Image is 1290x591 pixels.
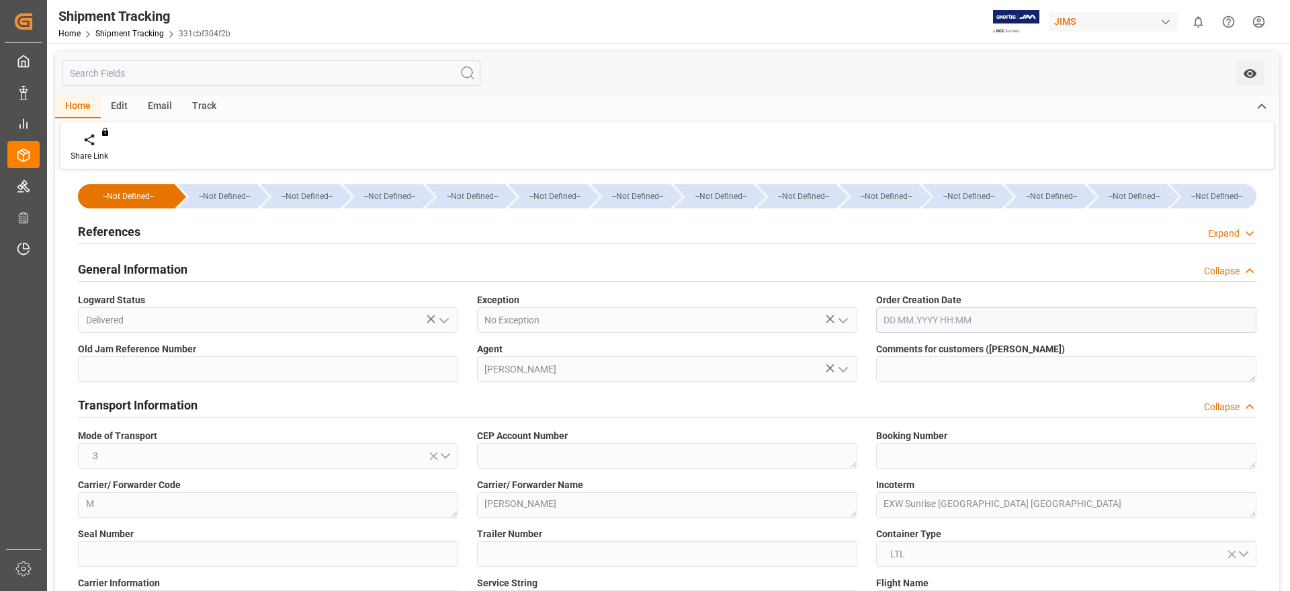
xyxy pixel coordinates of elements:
h2: General Information [78,260,187,278]
div: --Not Defined-- [1170,184,1256,208]
div: --Not Defined-- [591,184,671,208]
input: Search Fields [62,61,480,86]
span: Booking Number [876,429,947,443]
input: Type to search/select [78,307,458,333]
button: open menu [433,310,453,331]
div: --Not Defined-- [840,184,919,208]
div: --Not Defined-- [522,184,588,208]
input: Type to search/select [477,307,857,333]
div: --Not Defined-- [1088,184,1167,208]
span: Carrier/ Forwarder Name [477,478,583,492]
h2: Transport Information [78,396,198,414]
div: JIMS [1049,12,1178,32]
div: --Not Defined-- [426,184,505,208]
span: Agent [477,342,503,356]
div: --Not Defined-- [757,184,836,208]
span: Container Type [876,527,941,541]
div: --Not Defined-- [853,184,919,208]
h2: References [78,223,140,241]
div: Home [55,95,101,118]
div: --Not Defined-- [91,184,165,208]
div: --Not Defined-- [178,184,257,208]
div: Edit [101,95,138,118]
div: --Not Defined-- [439,184,505,208]
button: open menu [78,443,458,469]
span: Mode of Transport [78,429,157,443]
div: --Not Defined-- [605,184,671,208]
button: show 0 new notifications [1183,7,1213,37]
span: Seal Number [78,527,134,541]
div: --Not Defined-- [936,184,1002,208]
div: Shipment Tracking [58,6,230,26]
span: LTL [884,547,912,561]
span: Carrier/ Forwarder Code [78,478,181,492]
div: --Not Defined-- [922,184,1002,208]
div: Track [182,95,226,118]
button: open menu [832,359,852,380]
span: Incoterm [876,478,914,492]
span: Trailer Number [477,527,542,541]
button: open menu [832,310,852,331]
div: --Not Defined-- [261,184,340,208]
a: Home [58,29,81,38]
span: CEP Account Number [477,429,568,443]
div: --Not Defined-- [1019,184,1084,208]
span: Logward Status [78,293,145,307]
span: Flight Name [876,576,929,590]
a: Shipment Tracking [95,29,164,38]
div: --Not Defined-- [1005,184,1084,208]
textarea: [PERSON_NAME] [477,492,857,518]
div: --Not Defined-- [191,184,257,208]
input: DD.MM.YYYY HH:MM [876,307,1256,333]
span: Old Jam Reference Number [78,342,196,356]
span: 3 [86,449,105,463]
div: Email [138,95,182,118]
div: --Not Defined-- [1101,184,1167,208]
div: --Not Defined-- [343,184,423,208]
div: Collapse [1204,400,1240,414]
img: Exertis%20JAM%20-%20Email%20Logo.jpg_1722504956.jpg [993,10,1039,34]
button: Help Center [1213,7,1244,37]
span: Service String [477,576,537,590]
span: Comments for customers ([PERSON_NAME]) [876,342,1065,356]
button: open menu [876,541,1256,567]
span: Carrier Information [78,576,160,590]
div: Collapse [1204,264,1240,278]
div: --Not Defined-- [274,184,340,208]
div: --Not Defined-- [509,184,588,208]
div: Expand [1208,227,1240,241]
div: --Not Defined-- [78,184,175,208]
div: --Not Defined-- [1184,184,1250,208]
div: --Not Defined-- [674,184,753,208]
textarea: M [78,492,458,518]
div: --Not Defined-- [357,184,423,208]
span: Order Creation Date [876,293,961,307]
div: --Not Defined-- [687,184,753,208]
div: --Not Defined-- [771,184,836,208]
textarea: EXW Sunrise [GEOGRAPHIC_DATA] [GEOGRAPHIC_DATA] [876,492,1256,518]
button: open menu [1236,61,1264,86]
button: JIMS [1049,9,1183,34]
span: Exception [477,293,519,307]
